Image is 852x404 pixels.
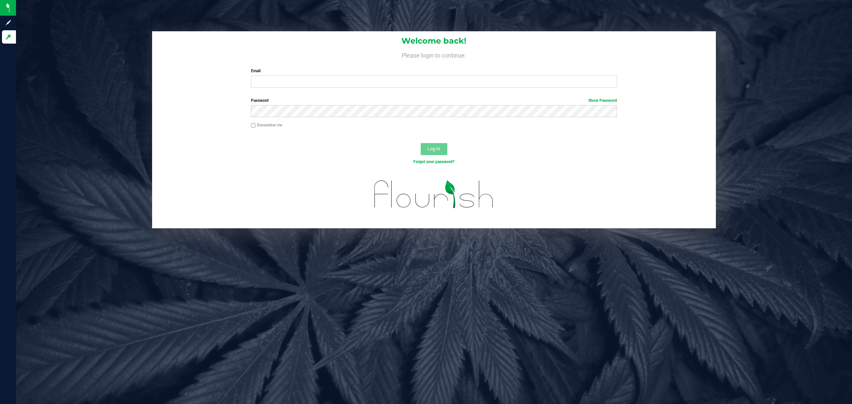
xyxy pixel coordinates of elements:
img: flourish_logo.svg [363,172,505,217]
a: Forgot your password? [413,159,455,164]
h1: Welcome back! [152,37,716,45]
h4: Please login to continue. [152,51,716,59]
a: Show Password [588,98,617,103]
input: Remember me [251,123,256,128]
span: Log In [427,146,440,151]
button: Log In [421,143,447,155]
inline-svg: Log in [5,34,12,40]
label: Email [251,68,617,74]
label: Remember me [251,122,282,128]
span: Password [251,98,269,103]
inline-svg: Sign up [5,19,12,26]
